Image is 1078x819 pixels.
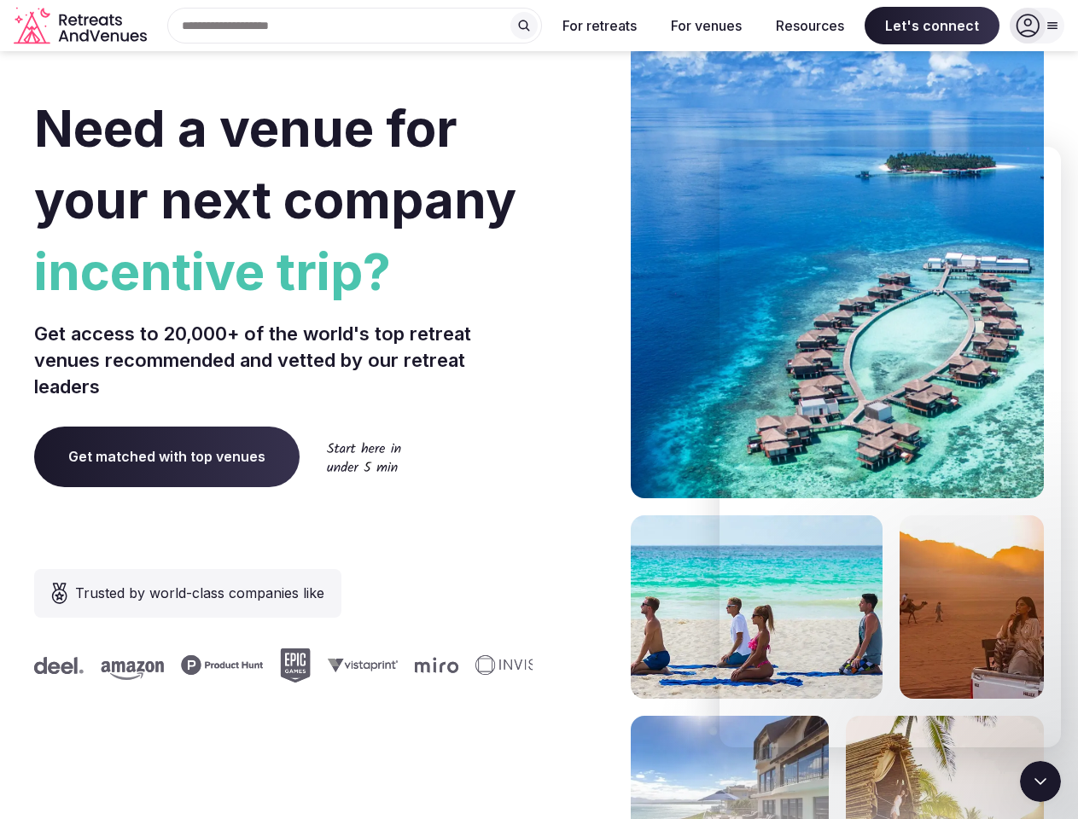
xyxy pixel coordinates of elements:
span: Let's connect [865,7,999,44]
svg: Miro company logo [414,657,457,673]
span: Need a venue for your next company [34,97,516,230]
svg: Epic Games company logo [279,648,310,682]
img: yoga on tropical beach [631,515,883,699]
iframe: Intercom live chat [720,147,1061,747]
span: Trusted by world-class companies like [75,583,324,603]
svg: Invisible company logo [475,655,568,676]
button: Resources [762,7,858,44]
svg: Deel company logo [33,657,83,674]
a: Get matched with top venues [34,427,300,486]
button: For venues [657,7,755,44]
img: Start here in under 5 min [327,442,401,472]
a: Visit the homepage [14,7,150,45]
p: Get access to 20,000+ of the world's top retreat venues recommended and vetted by our retreat lea... [34,321,533,399]
span: incentive trip? [34,235,533,307]
iframe: Intercom live chat [1020,761,1061,802]
svg: Retreats and Venues company logo [14,7,150,45]
svg: Vistaprint company logo [327,658,397,672]
button: For retreats [549,7,650,44]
